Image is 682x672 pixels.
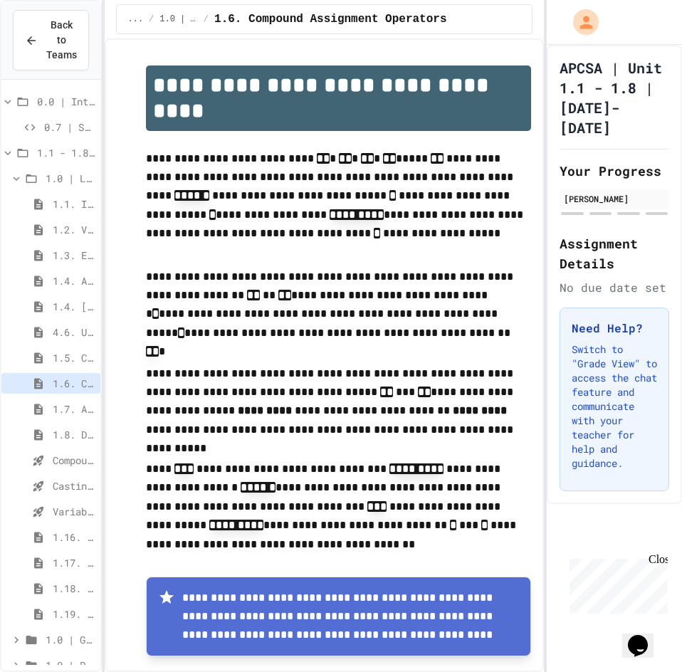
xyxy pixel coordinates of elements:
[53,504,95,519] span: Variables and Data Types - Quiz
[53,325,95,340] span: 4.6. Using Text Files
[53,427,95,442] span: 1.8. Documentation with Comments and Preconditions
[53,401,95,416] span: 1.7. APIs and Libraries
[149,14,154,25] span: /
[128,14,144,25] span: ...
[53,478,95,493] span: Casting and Ranges of variables - Quiz
[53,248,95,263] span: 1.3. Expressions and Output [New]
[564,553,668,614] iframe: chat widget
[53,196,95,211] span: 1.1. Introduction to Algorithms, Programming, and Compilers
[560,58,669,137] h1: APCSA | Unit 1.1 - 1.8 | [DATE]-[DATE]
[560,161,669,181] h2: Your Progress
[53,350,95,365] span: 1.5. Casting and Ranges of Values
[53,453,95,468] span: Compound assignment operators - Quiz
[13,10,89,70] button: Back to Teams
[37,94,95,109] span: 0.0 | Introduction to APCSA
[46,632,95,647] span: 1.0 | Graded Labs
[53,376,95,391] span: 1.6. Compound Assignment Operators
[572,320,657,337] h3: Need Help?
[622,615,668,658] iframe: chat widget
[53,530,95,545] span: 1.16. Unit Summary 1a (1.1-1.6)
[53,555,95,570] span: 1.17. Mixed Up Code Practice 1.1-1.6
[572,342,657,471] p: Switch to "Grade View" to access the chat feature and communicate with your teacher for help and ...
[37,145,95,160] span: 1.1 - 1.8 | Introduction to Java
[564,192,665,205] div: [PERSON_NAME]
[560,279,669,296] div: No due date set
[53,299,95,314] span: 1.4. [PERSON_NAME] and User Input
[44,120,95,135] span: 0.7 | Sample JuiceMind Assignment - [GEOGRAPHIC_DATA]
[558,6,602,38] div: My Account
[214,11,446,28] span: 1.6. Compound Assignment Operators
[53,581,95,596] span: 1.18. Coding Practice 1a (1.1-1.6)
[53,273,95,288] span: 1.4. Assignment and Input
[46,18,77,63] span: Back to Teams
[159,14,198,25] span: 1.0 | Lessons and Notes
[560,233,669,273] h2: Assignment Details
[204,14,209,25] span: /
[53,222,95,237] span: 1.2. Variables and Data Types
[6,6,98,90] div: Chat with us now!Close
[46,171,95,186] span: 1.0 | Lessons and Notes
[53,607,95,621] span: 1.19. Multiple Choice Exercises for Unit 1a (1.1-1.6)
